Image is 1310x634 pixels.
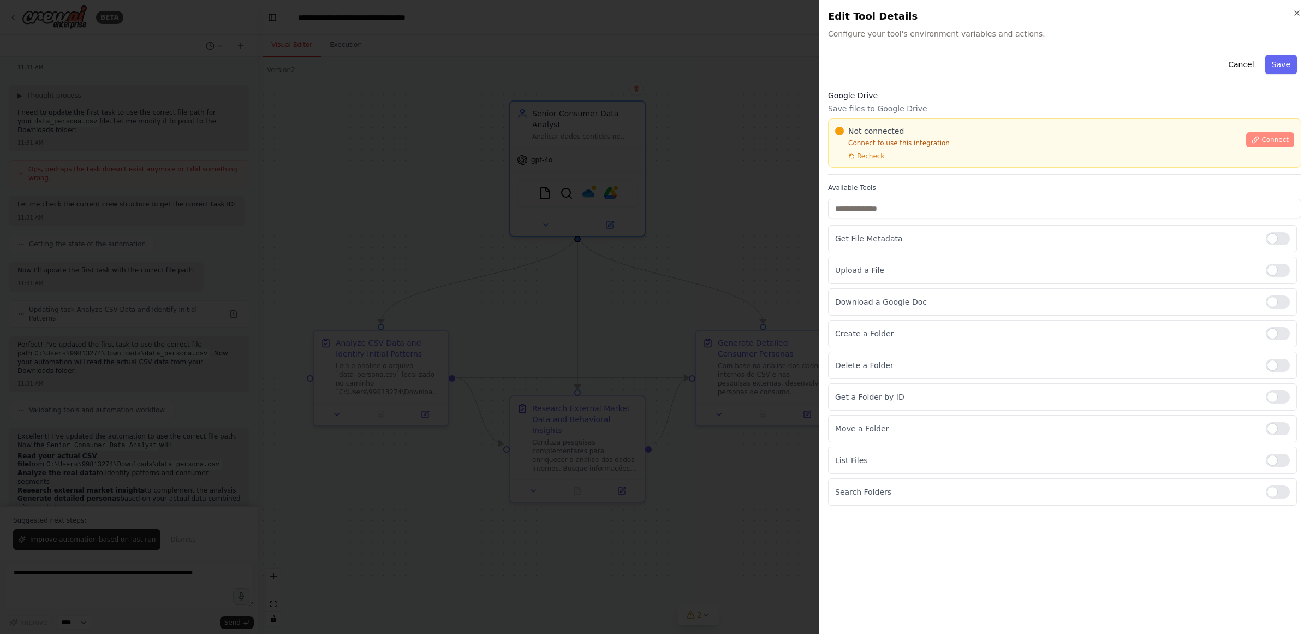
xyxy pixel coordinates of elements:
p: Get a Folder by ID [835,392,1257,402]
p: Save files to Google Drive [828,103,1301,114]
button: Cancel [1222,55,1260,74]
p: Search Folders [835,487,1257,497]
h3: Google Drive [828,90,1301,101]
button: Save [1265,55,1297,74]
span: Not connected [848,126,904,137]
p: Get File Metadata [835,233,1257,244]
p: Upload a File [835,265,1257,276]
p: Delete a Folder [835,360,1257,371]
button: Recheck [835,152,884,161]
p: Connect to use this integration [835,139,1240,147]
button: Connect [1246,132,1294,147]
h2: Edit Tool Details [828,9,1301,24]
p: Move a Folder [835,423,1257,434]
p: Download a Google Doc [835,297,1257,307]
span: Configure your tool's environment variables and actions. [828,28,1301,39]
p: List Files [835,455,1257,466]
p: Create a Folder [835,328,1257,339]
label: Available Tools [828,183,1301,192]
span: Connect [1261,135,1289,144]
span: Recheck [857,152,884,161]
